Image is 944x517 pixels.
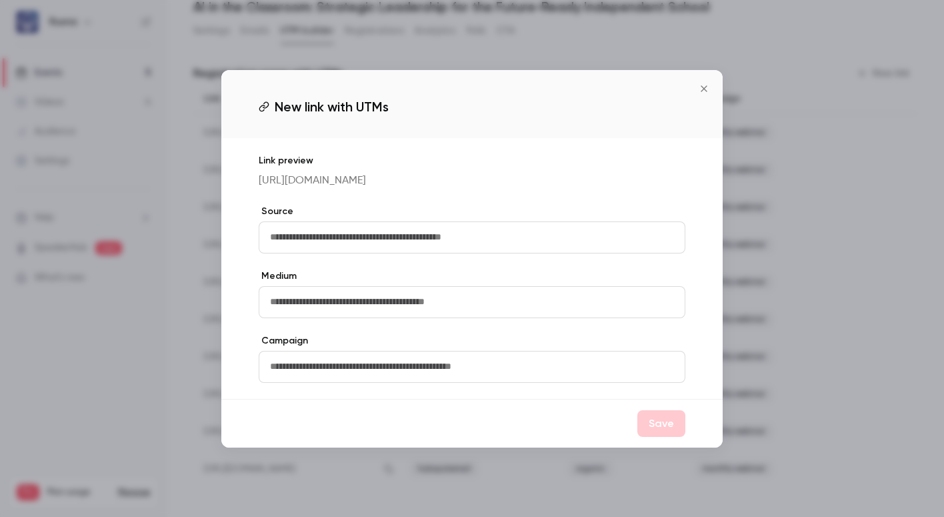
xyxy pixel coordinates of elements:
p: [URL][DOMAIN_NAME] [259,173,685,189]
span: New link with UTMs [275,97,389,117]
p: Link preview [259,154,685,167]
label: Medium [259,270,685,283]
label: Source [259,205,685,218]
button: Close [691,75,717,102]
label: Campaign [259,334,685,348]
